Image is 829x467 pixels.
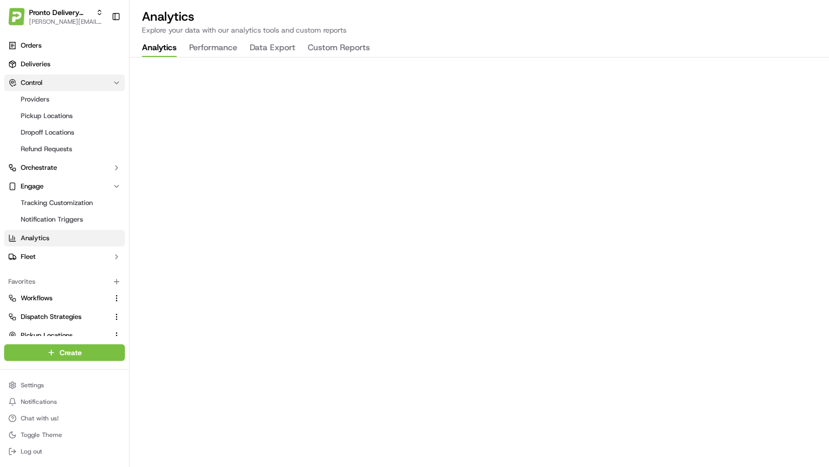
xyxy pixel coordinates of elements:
a: Refund Requests [17,142,112,156]
a: Providers [17,92,112,107]
span: Pylon [103,256,125,264]
button: Start new chat [176,101,189,114]
img: Pronto Delivery Service [8,8,25,25]
button: Analytics [142,39,177,57]
button: Engage [4,178,125,195]
button: Performance [189,39,237,57]
button: Pickup Locations [4,327,125,344]
a: Deliveries [4,56,125,72]
span: Analytics [21,233,49,243]
span: Refund Requests [21,144,72,154]
span: [DATE] [68,160,89,168]
a: Orders [4,37,125,54]
button: Settings [4,378,125,392]
span: Orchestrate [21,163,57,172]
div: Past conversations [10,134,69,142]
a: Dispatch Strategies [8,312,108,322]
span: Deliveries [21,60,50,69]
a: Pickup Locations [17,109,112,123]
div: Favorites [4,273,125,290]
a: Tracking Customization [17,196,112,210]
button: Workflows [4,290,125,307]
span: Dispatch Strategies [21,312,81,322]
a: 💻API Documentation [83,227,170,245]
span: unihopllc [32,160,60,168]
button: [PERSON_NAME][EMAIL_ADDRESS][DOMAIN_NAME] [29,18,103,26]
span: [DATE] [92,188,113,196]
button: Create [4,344,125,361]
button: Orchestrate [4,159,125,176]
span: • [62,160,66,168]
a: 📗Knowledge Base [6,227,83,245]
button: Notifications [4,395,125,409]
span: Dropoff Locations [21,128,74,137]
span: Log out [21,447,42,456]
button: Pronto Delivery Service [29,7,92,18]
h2: Analytics [142,8,817,25]
span: Create [60,347,82,358]
button: Dispatch Strategies [4,309,125,325]
span: Pickup Locations [21,111,73,121]
button: Fleet [4,249,125,265]
span: Notification Triggers [21,215,83,224]
span: API Documentation [98,231,166,241]
a: Powered byPylon [73,256,125,264]
button: See all [161,132,189,144]
span: [PERSON_NAME] [32,188,84,196]
a: Analytics [4,230,125,246]
div: 💻 [88,232,96,240]
button: Chat with us! [4,411,125,426]
button: Custom Reports [308,39,370,57]
span: Toggle Theme [21,431,62,439]
p: Explore your data with our analytics tools and custom reports [142,25,817,35]
a: Workflows [8,294,108,303]
span: Providers [21,95,49,104]
span: Workflows [21,294,52,303]
div: 📗 [10,232,19,240]
span: Pickup Locations [21,331,73,340]
span: Control [21,78,42,87]
button: Control [4,75,125,91]
button: Data Export [250,39,295,57]
span: Knowledge Base [21,231,79,241]
img: unihopllc [10,150,27,167]
a: Notification Triggers [17,212,112,227]
span: • [86,188,90,196]
span: Tracking Customization [21,198,93,208]
a: Dropoff Locations [17,125,112,140]
a: Pickup Locations [8,331,108,340]
span: Settings [21,381,44,389]
button: Pronto Delivery ServicePronto Delivery Service[PERSON_NAME][EMAIL_ADDRESS][DOMAIN_NAME] [4,4,107,29]
span: Engage [21,182,44,191]
span: Orders [21,41,41,50]
span: Notifications [21,398,57,406]
button: Log out [4,444,125,459]
button: Toggle Theme [4,428,125,442]
span: Chat with us! [21,414,59,422]
iframe: Analytics [130,57,829,467]
img: Charles Folsom [10,178,27,195]
span: Fleet [21,252,36,261]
